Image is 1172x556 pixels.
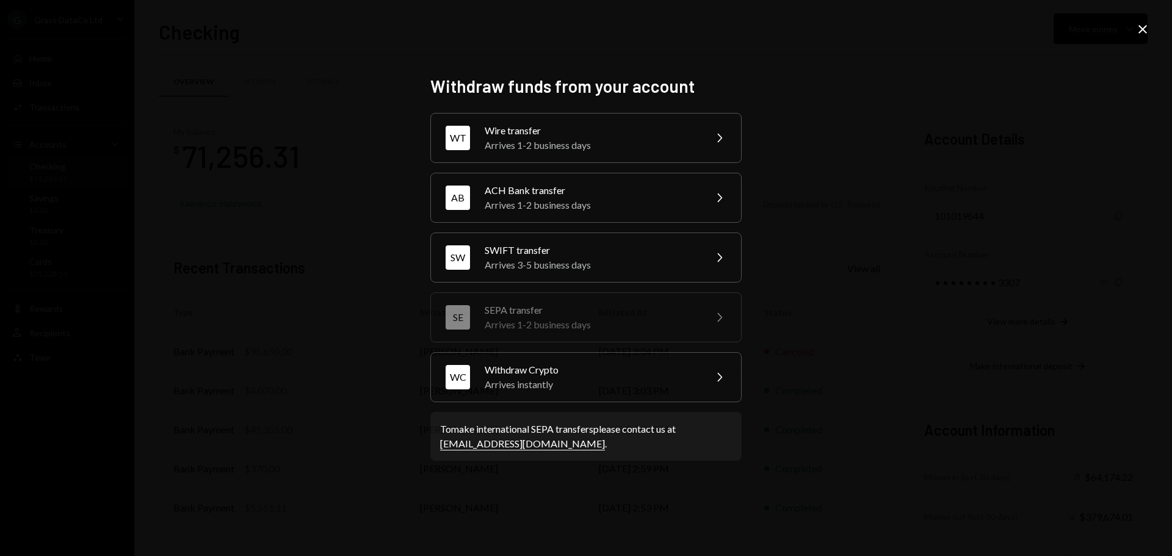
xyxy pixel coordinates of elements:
[430,113,742,163] button: WTWire transferArrives 1-2 business days
[430,233,742,283] button: SWSWIFT transferArrives 3-5 business days
[446,186,470,210] div: AB
[430,74,742,98] h2: Withdraw funds from your account
[485,377,697,392] div: Arrives instantly
[485,317,697,332] div: Arrives 1-2 business days
[430,173,742,223] button: ABACH Bank transferArrives 1-2 business days
[430,352,742,402] button: WCWithdraw CryptoArrives instantly
[485,138,697,153] div: Arrives 1-2 business days
[485,243,697,258] div: SWIFT transfer
[440,422,732,451] div: To make international SEPA transfers please contact us at .
[485,183,697,198] div: ACH Bank transfer
[485,303,697,317] div: SEPA transfer
[446,126,470,150] div: WT
[446,365,470,389] div: WC
[430,292,742,342] button: SESEPA transferArrives 1-2 business days
[485,258,697,272] div: Arrives 3-5 business days
[485,123,697,138] div: Wire transfer
[446,245,470,270] div: SW
[440,438,605,450] a: [EMAIL_ADDRESS][DOMAIN_NAME]
[485,198,697,212] div: Arrives 1-2 business days
[446,305,470,330] div: SE
[485,363,697,377] div: Withdraw Crypto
